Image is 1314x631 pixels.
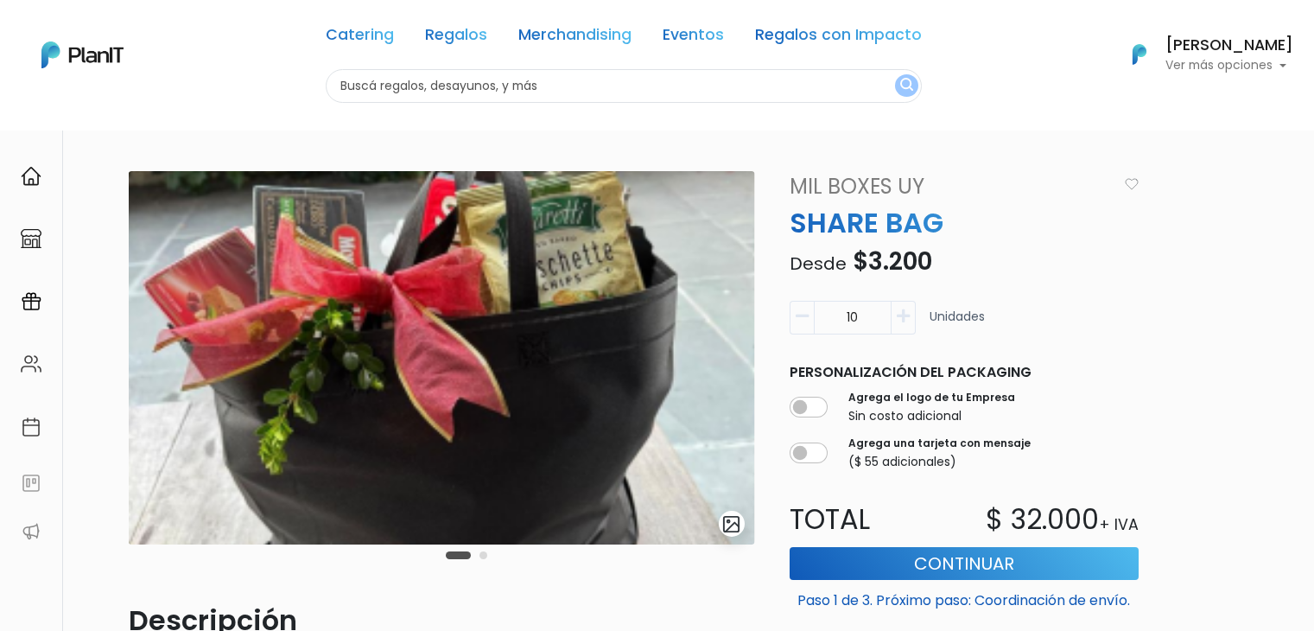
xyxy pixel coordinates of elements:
p: SHARE BAG [779,202,1149,244]
p: Sin costo adicional [848,407,1015,425]
p: Total [779,499,964,540]
input: Buscá regalos, desayunos, y más [326,69,922,103]
img: home-e721727adea9d79c4d83392d1f703f7f8bce08238fde08b1acbfd93340b81755.svg [21,166,41,187]
p: Paso 1 de 3. Próximo paso: Coordinación de envío. [790,583,1139,611]
p: ($ 55 adicionales) [848,453,1031,471]
a: Eventos [663,28,724,48]
p: $ 32.000 [986,499,1099,540]
img: partners-52edf745621dab592f3b2c58e3bca9d71375a7ef29c3b500c9f145b62cc070d4.svg [21,521,41,542]
img: calendar-87d922413cdce8b2cf7b7f5f62616a5cf9e4887200fb71536465627b3292af00.svg [21,417,41,437]
button: Carousel Page 2 [479,551,487,559]
span: $3.200 [853,245,932,278]
img: PlanIt Logo [41,41,124,68]
a: Catering [326,28,394,48]
img: heart_icon [1125,178,1139,190]
p: Unidades [930,308,985,341]
img: Captura_de_pantalla_2025-10-07_172051.png [129,171,755,545]
h6: [PERSON_NAME] [1165,38,1293,54]
p: Personalización del packaging [790,362,1139,383]
img: marketplace-4ceaa7011d94191e9ded77b95e3339b90024bf715f7c57f8cf31f2d8c509eaba.svg [21,228,41,249]
img: people-662611757002400ad9ed0e3c099ab2801c6687ba6c219adb57efc949bc21e19d.svg [21,354,41,374]
p: Ver más opciones [1165,60,1293,72]
button: Carousel Page 1 (Current Slide) [446,551,471,559]
label: Agrega una tarjeta con mensaje [848,436,1031,451]
a: Mil Boxes UY [779,171,1118,202]
img: feedback-78b5a0c8f98aac82b08bfc38622c3050aee476f2c9584af64705fc4e61158814.svg [21,473,41,494]
img: gallery-light [721,514,741,534]
span: Desde [790,252,847,276]
label: Agrega el logo de tu Empresa [848,390,1015,405]
img: search_button-432b6d5273f82d61273b3651a40e1bd1b912527efae98b1b7a1b2c0702e16a8d.svg [900,78,913,94]
img: campaigns-02234683943229c281be62815700db0a1741e53638e28bf9629b52c665b00959.svg [21,291,41,312]
div: Carousel Pagination [441,545,492,565]
p: + IVA [1099,513,1139,536]
a: Regalos [425,28,487,48]
a: Regalos con Impacto [755,28,922,48]
img: PlanIt Logo [1120,35,1158,73]
button: Continuar [790,547,1139,580]
a: Merchandising [518,28,632,48]
button: PlanIt Logo [PERSON_NAME] Ver más opciones [1110,32,1293,77]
